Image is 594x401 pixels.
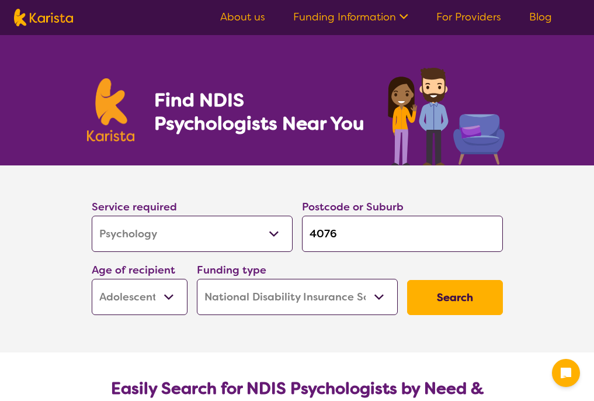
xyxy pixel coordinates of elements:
[87,78,135,141] img: Karista logo
[407,280,503,315] button: Search
[302,200,404,214] label: Postcode or Suburb
[436,10,501,24] a: For Providers
[293,10,408,24] a: Funding Information
[92,200,177,214] label: Service required
[197,263,266,277] label: Funding type
[14,9,73,26] img: Karista logo
[529,10,552,24] a: Blog
[384,63,508,165] img: psychology
[154,88,370,135] h1: Find NDIS Psychologists Near You
[92,263,175,277] label: Age of recipient
[302,216,503,252] input: Type
[220,10,265,24] a: About us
